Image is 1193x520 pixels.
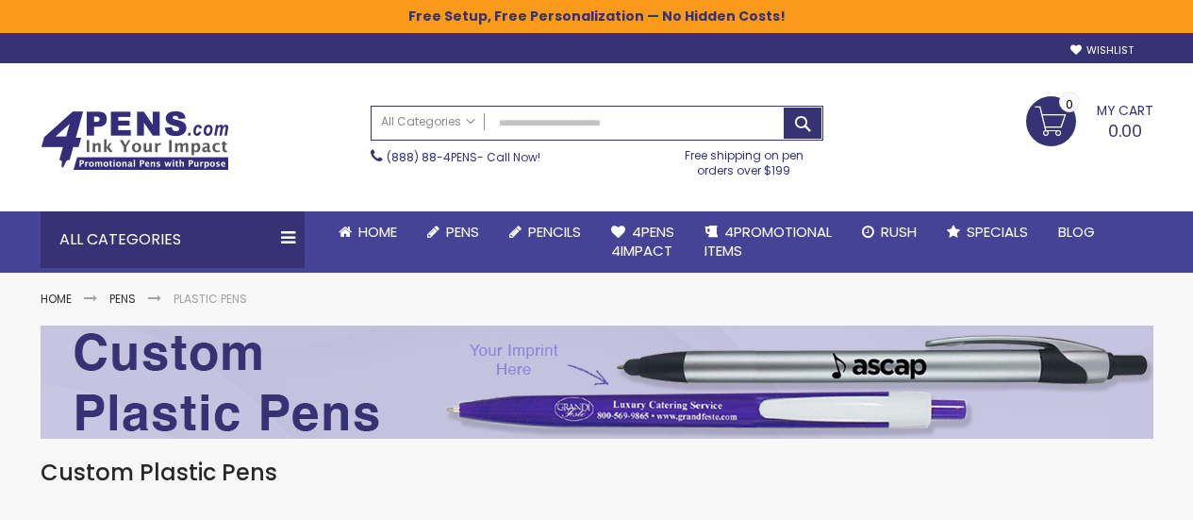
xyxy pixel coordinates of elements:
[1058,222,1095,242] span: Blog
[1066,95,1073,113] span: 0
[358,222,397,242] span: Home
[174,291,247,307] strong: Plastic Pens
[387,149,540,165] span: - Call Now!
[387,149,477,165] a: (888) 88-4PENS
[41,211,305,268] div: All Categories
[596,211,689,273] a: 4Pens4impact
[967,222,1028,242] span: Specials
[1108,119,1142,143] span: 0.00
[704,222,832,260] span: 4PROMOTIONAL ITEMS
[41,458,1153,488] h1: Custom Plastic Pens
[41,326,1153,439] img: Plastic Pens
[528,222,581,242] span: Pencils
[689,211,847,273] a: 4PROMOTIONALITEMS
[412,211,494,253] a: Pens
[381,114,475,129] span: All Categories
[41,110,229,171] img: 4Pens Custom Pens and Promotional Products
[109,291,136,307] a: Pens
[1043,211,1110,253] a: Blog
[611,222,674,260] span: 4Pens 4impact
[494,211,596,253] a: Pencils
[1070,43,1134,58] a: Wishlist
[1026,96,1153,143] a: 0.00 0
[881,222,917,242] span: Rush
[665,141,823,178] div: Free shipping on pen orders over $199
[372,107,485,138] a: All Categories
[932,211,1043,253] a: Specials
[847,211,932,253] a: Rush
[446,222,479,242] span: Pens
[323,211,412,253] a: Home
[41,291,72,307] a: Home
